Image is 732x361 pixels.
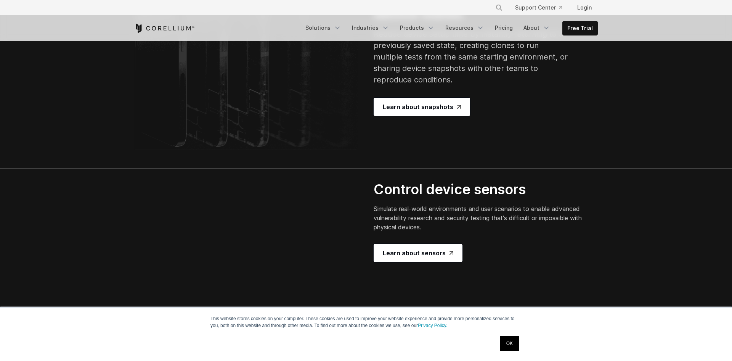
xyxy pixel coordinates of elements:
a: Learn about snapshots [374,98,470,116]
a: Corellium Home [134,24,195,33]
a: OK [500,336,519,351]
a: Pricing [490,21,517,35]
h2: Control device sensors [374,181,587,198]
div: Navigation Menu [301,21,598,35]
p: Reduce device setup time by instantly returning to a previously saved state, creating clones to r... [374,28,569,85]
a: Resources [441,21,489,35]
span: Learn about snapshots [383,102,461,111]
a: Privacy Policy. [418,323,447,328]
a: Login [571,1,598,15]
a: Industries [347,21,394,35]
a: Solutions [301,21,346,35]
a: Free Trial [563,21,597,35]
a: Support Center [509,1,568,15]
a: About [519,21,555,35]
p: This website stores cookies on your computer. These cookies are used to improve your website expe... [210,315,522,329]
a: Products [395,21,439,35]
a: Learn about sensors [374,244,462,262]
div: Navigation Menu [486,1,598,15]
p: Simulate real-world environments and user scenarios to enable advanced vulnerability research and... [374,204,587,232]
button: Search [492,1,506,15]
span: Learn about sensors [383,248,453,258]
video: Your browser does not support the video tag. [134,269,249,326]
